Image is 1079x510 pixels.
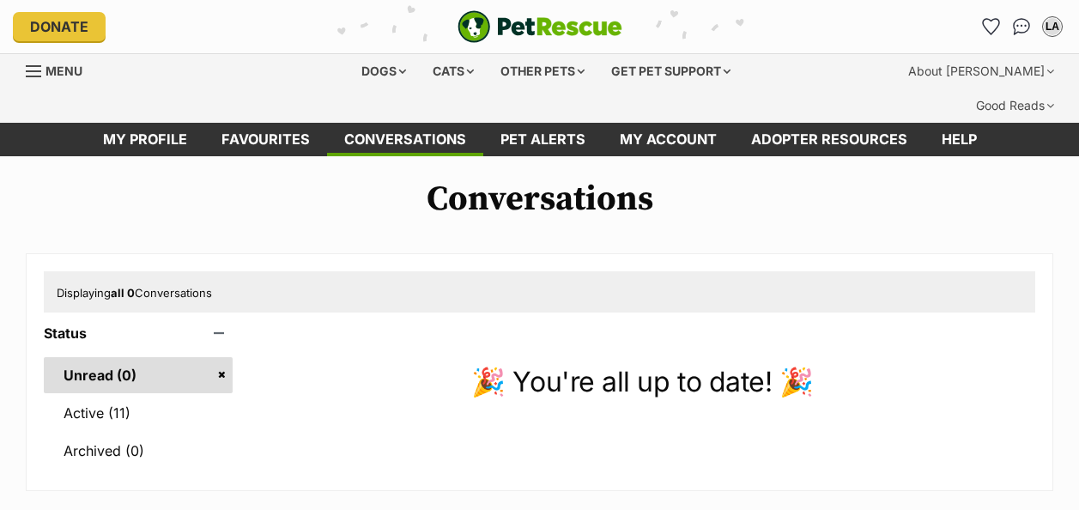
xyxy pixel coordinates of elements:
[57,286,212,300] span: Displaying Conversations
[458,10,622,43] a: PetRescue
[204,123,327,156] a: Favourites
[26,54,94,85] a: Menu
[603,123,734,156] a: My account
[44,357,233,393] a: Unread (0)
[86,123,204,156] a: My profile
[44,395,233,431] a: Active (11)
[349,54,418,88] div: Dogs
[458,10,622,43] img: logo-e224e6f780fb5917bec1dbf3a21bbac754714ae5b6737aabdf751b685950b380.svg
[44,433,233,469] a: Archived (0)
[977,13,1004,40] a: Favourites
[599,54,743,88] div: Get pet support
[44,325,233,341] header: Status
[1039,13,1066,40] button: My account
[111,286,135,300] strong: all 0
[1013,18,1031,35] img: chat-41dd97257d64d25036548639549fe6c8038ab92f7586957e7f3b1b290dea8141.svg
[734,123,924,156] a: Adopter resources
[964,88,1066,123] div: Good Reads
[13,12,106,41] a: Donate
[488,54,597,88] div: Other pets
[977,13,1066,40] ul: Account quick links
[250,361,1035,403] p: 🎉 You're all up to date! 🎉
[421,54,486,88] div: Cats
[327,123,483,156] a: conversations
[1044,18,1061,35] div: LA
[483,123,603,156] a: Pet alerts
[896,54,1066,88] div: About [PERSON_NAME]
[924,123,994,156] a: Help
[1008,13,1035,40] a: Conversations
[45,64,82,78] span: Menu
